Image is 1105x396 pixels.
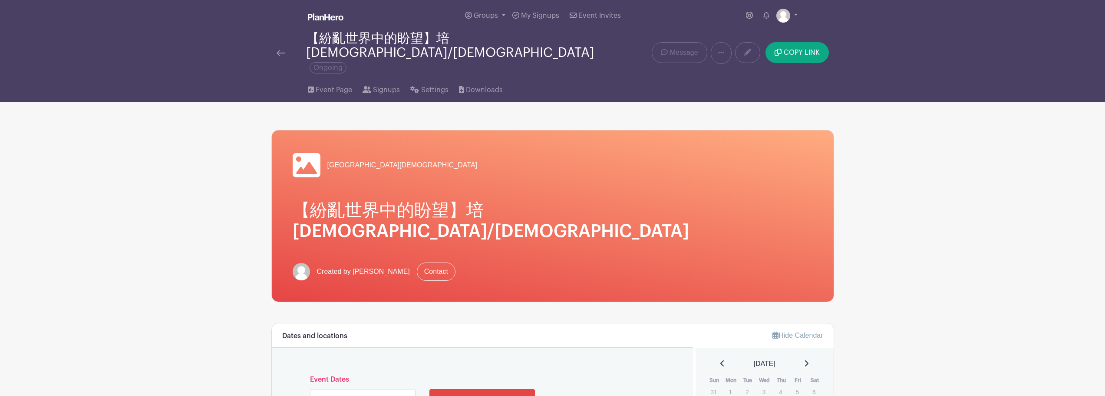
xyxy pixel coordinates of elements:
th: Sun [706,376,723,385]
span: Created by [PERSON_NAME] [317,266,410,277]
a: Event Page [308,74,352,102]
a: Signups [363,74,400,102]
a: Settings [410,74,448,102]
a: Hide Calendar [772,332,823,339]
button: COPY LINK [765,42,828,63]
th: Mon [723,376,740,385]
h1: 【紛亂世界中的盼望】培[DEMOGRAPHIC_DATA]/[DEMOGRAPHIC_DATA] [293,200,813,242]
img: default-ce2991bfa6775e67f084385cd625a349d9dcbb7a52a09fb2fda1e96e2d18dcdb.png [776,9,790,23]
th: Tue [739,376,756,385]
img: default-ce2991bfa6775e67f084385cd625a349d9dcbb7a52a09fb2fda1e96e2d18dcdb.png [293,263,310,280]
span: Signups [373,85,400,95]
span: Event Invites [579,12,621,19]
span: Downloads [466,85,503,95]
a: Message [652,42,707,63]
a: Contact [417,263,455,281]
th: Fri [790,376,807,385]
span: [DATE] [754,359,775,369]
h6: Event Dates [303,376,662,384]
h6: Dates and locations [282,332,347,340]
span: Ongoing [310,62,346,73]
th: Sat [806,376,823,385]
img: back-arrow-29a5d9b10d5bd6ae65dc969a981735edf675c4d7a1fe02e03b50dbd4ba3cdb55.svg [277,50,285,56]
th: Thu [773,376,790,385]
img: logo_white-6c42ec7e38ccf1d336a20a19083b03d10ae64f83f12c07503d8b9e83406b4c7d.svg [308,13,343,20]
span: Event Page [316,85,352,95]
a: Downloads [459,74,503,102]
span: Message [670,47,698,58]
th: Wed [756,376,773,385]
span: Settings [421,85,449,95]
span: [GEOGRAPHIC_DATA][DEMOGRAPHIC_DATA] [327,160,478,170]
span: My Signups [521,12,559,19]
span: Groups [474,12,498,19]
span: COPY LINK [784,49,820,56]
div: 【紛亂世界中的盼望】培[DEMOGRAPHIC_DATA]/[DEMOGRAPHIC_DATA] [306,31,594,74]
